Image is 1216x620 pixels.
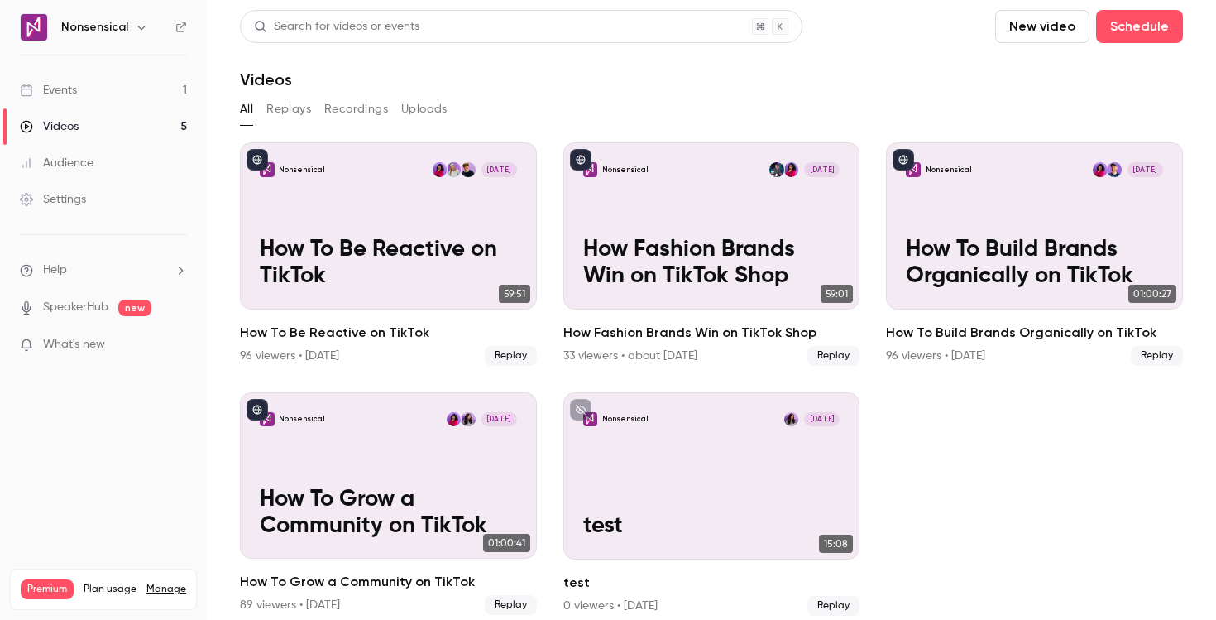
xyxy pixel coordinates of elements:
li: How To Build Brands Organically on TikTok [886,142,1183,366]
span: 15:08 [819,535,853,553]
img: Broghan Smith [769,162,784,177]
a: How To Grow a Community on TikTokNonsensicalSarah O'ConnorMelina Lee[DATE]How To Grow a Community... [240,392,537,616]
img: Declan Shinnick [461,162,476,177]
div: Videos [20,118,79,135]
p: Nonsensical [602,414,649,424]
a: testNonsensicalSarah O'Connor[DATE]test15:08test0 viewers • [DATE]Replay [563,392,860,616]
iframe: Noticeable Trigger [167,338,187,353]
span: [DATE] [804,412,840,427]
span: 01:00:41 [483,534,530,552]
button: published [247,149,268,171]
span: Replay [485,346,537,366]
img: Nonsensical [21,14,47,41]
button: New video [995,10,1089,43]
span: 59:01 [821,285,853,303]
p: Nonsensical [279,165,325,175]
div: 96 viewers • [DATE] [240,348,339,364]
span: 59:51 [499,285,530,303]
span: [DATE] [481,162,517,177]
button: Recordings [324,96,388,123]
p: How Fashion Brands Win on TikTok Shop [583,237,840,290]
button: Schedule [1096,10,1183,43]
img: Melina Lee [433,162,448,177]
button: Uploads [401,96,448,123]
section: Videos [240,10,1183,610]
p: How To Grow a Community on TikTok [260,487,517,540]
button: unpublished [570,399,591,421]
h2: How To Grow a Community on TikTok [240,572,537,592]
li: How To Be Reactive on TikTok [240,142,537,366]
span: Replay [807,596,859,616]
img: Melina Lee [1093,162,1108,177]
p: Nonsensical [926,165,972,175]
span: [DATE] [804,162,840,177]
li: test [563,392,860,616]
span: new [118,300,151,316]
img: Melina Lee [784,162,799,177]
p: test [583,513,840,540]
h2: How To Build Brands Organically on TikTok [886,323,1183,343]
ul: Videos [240,142,1183,616]
div: 96 viewers • [DATE] [886,348,985,364]
a: How Fashion Brands Win on TikTok ShopNonsensicalMelina LeeBroghan Smith[DATE]How Fashion Brands W... [563,142,860,366]
p: Nonsensical [602,165,649,175]
h2: How Fashion Brands Win on TikTok Shop [563,323,860,343]
div: 33 viewers • about [DATE] [563,348,697,364]
a: How To Be Reactive on TikTokNonsensicalDeclan ShinnickChloe BelchamberMelina Lee[DATE]How To Be R... [240,142,537,366]
button: published [247,399,268,421]
img: Sarah O'Connor [784,412,799,427]
p: How To Build Brands Organically on TikTok [906,237,1163,290]
img: Sam Gillies [1107,162,1122,177]
a: How To Build Brands Organically on TikTokNonsensicalSam GilliesMelina Lee[DATE]How To Build Brand... [886,142,1183,366]
li: How To Grow a Community on TikTok [240,392,537,616]
span: [DATE] [481,412,517,427]
span: Help [43,262,67,279]
span: Plan usage [84,583,136,596]
h1: Videos [240,70,292,89]
li: help-dropdown-opener [20,262,187,279]
img: Sarah O'Connor [461,412,476,427]
div: Search for videos or events [254,18,419,36]
button: published [893,149,914,171]
span: What's new [43,336,105,353]
span: Premium [21,579,74,599]
div: 89 viewers • [DATE] [240,597,340,613]
img: Melina Lee [447,412,462,427]
div: Audience [20,155,93,171]
h2: How To Be Reactive on TikTok [240,323,537,343]
a: SpeakerHub [43,299,108,316]
span: Replay [485,595,537,615]
p: How To Be Reactive on TikTok [260,237,517,290]
span: Replay [1131,346,1183,366]
a: Manage [146,583,186,596]
span: [DATE] [1127,162,1163,177]
p: Nonsensical [279,414,325,424]
h2: test [563,573,860,593]
span: Replay [807,346,859,366]
h6: Nonsensical [61,19,128,36]
div: Settings [20,191,86,208]
img: Chloe Belchamber [447,162,462,177]
button: published [570,149,591,171]
div: 0 viewers • [DATE] [563,598,658,614]
button: Replays [266,96,311,123]
div: Events [20,82,77,99]
button: All [240,96,253,123]
li: How Fashion Brands Win on TikTok Shop [563,142,860,366]
span: 01:00:27 [1128,285,1176,303]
